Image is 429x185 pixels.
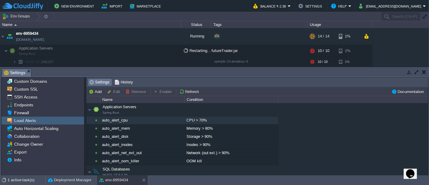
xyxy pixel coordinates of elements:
span: Restarting... [183,48,211,53]
button: Balance ₹-2.36 [253,2,288,10]
button: Documentation [392,89,426,94]
a: Info [13,157,22,163]
a: Endpoints [13,102,34,108]
div: auto_alert_inodes [100,141,184,149]
div: 1% [339,28,358,44]
div: 10 / 10 [318,57,328,67]
button: Remove [126,89,148,94]
button: Edit [107,89,122,94]
a: Node ID:246197 [25,59,54,64]
div: Status [182,21,211,28]
a: env-8959434 [16,31,38,37]
button: Marketplace [130,2,163,10]
span: openjdk-24-almalinux-9 [214,60,248,63]
div: Name [101,96,185,103]
span: Application Servers [18,46,54,51]
img: AMDAwAAAACH5BAEAAAAALAAAAAABAAEAAAICRAEAOw== [0,28,5,44]
div: auto_alert_oom_killer [100,157,184,165]
span: Spring Boot [19,52,35,56]
img: AMDAwAAAACH5BAEAAAAALAAAAAABAAEAAAICRAEAOw== [14,24,17,26]
a: Auto Horizontal Scaling [13,126,59,131]
button: Env Groups [2,12,32,21]
button: Import [102,2,124,10]
div: 14 / 14 [318,28,329,44]
div: auto_alert_cpu [100,116,184,124]
a: Firewall [13,110,30,115]
span: Settings [4,69,25,76]
div: 1% [339,57,358,67]
div: CPU > 70% [185,116,278,124]
button: New Environment [54,2,96,10]
a: Export [13,149,27,155]
button: Add [89,89,103,94]
a: Application ServersSpring Boot [18,46,54,50]
span: MySQL CE 8.0.35 [103,173,128,177]
span: History [115,79,133,86]
div: futureTrader.jar [211,45,308,57]
div: OOM kill [185,157,278,165]
button: Deployment Manager [48,177,91,183]
img: AMDAwAAAACH5BAEAAAAALAAAAAABAAEAAAICRAEAOw== [16,57,25,67]
span: Application Servers [93,105,136,115]
a: Load Alerts [13,118,37,123]
a: Change Owner [13,141,44,147]
a: Custom SSL [13,86,39,92]
div: auto_alert_mem [100,125,184,132]
div: Inodes > 90% [185,141,278,149]
div: 1 active task(s) [8,175,45,185]
div: auto_alert_disk [100,133,184,141]
div: Memory > 80% [185,125,278,132]
span: Settings [89,79,110,86]
div: 1% [339,45,358,57]
a: [DOMAIN_NAME] [16,37,44,43]
img: CloudJiffy [2,2,43,10]
span: Spring Boot [103,111,119,114]
a: SSH Access [13,94,38,100]
span: Node ID: [25,60,41,64]
img: AMDAwAAAACH5BAEAAAAALAAAAAABAAEAAAICRAEAOw== [8,45,17,57]
div: auto_alert_net_ext_out [100,149,184,157]
div: Storage > 90% [185,133,278,141]
button: Settings [298,2,324,10]
img: AMDAwAAAACH5BAEAAAAALAAAAAABAAEAAAICRAEAOw== [5,28,14,44]
a: Custom Domains [13,79,48,84]
img: AMDAwAAAACH5BAEAAAAALAAAAAABAAEAAAICRAEAOw== [4,45,8,57]
iframe: chat widget [404,161,423,179]
div: Condition [185,96,278,103]
button: Refresh [179,89,201,94]
div: Name [1,21,181,28]
div: Network (out ext.) > 90% [185,149,278,157]
button: env-8959434 [99,177,128,183]
div: 10 / 10 [318,45,329,57]
span: 246197 [25,59,54,64]
div: Tags [212,21,308,28]
a: Collaboration [13,134,40,139]
button: [EMAIL_ADDRESS][DOMAIN_NAME] [359,2,423,10]
button: Enable [154,89,173,94]
div: Usage [308,21,372,28]
button: Help [331,2,348,10]
div: Running [181,28,211,44]
img: AMDAwAAAACH5BAEAAAAALAAAAAABAAEAAAICRAEAOw== [13,57,16,67]
span: SQL Databases [93,167,130,177]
